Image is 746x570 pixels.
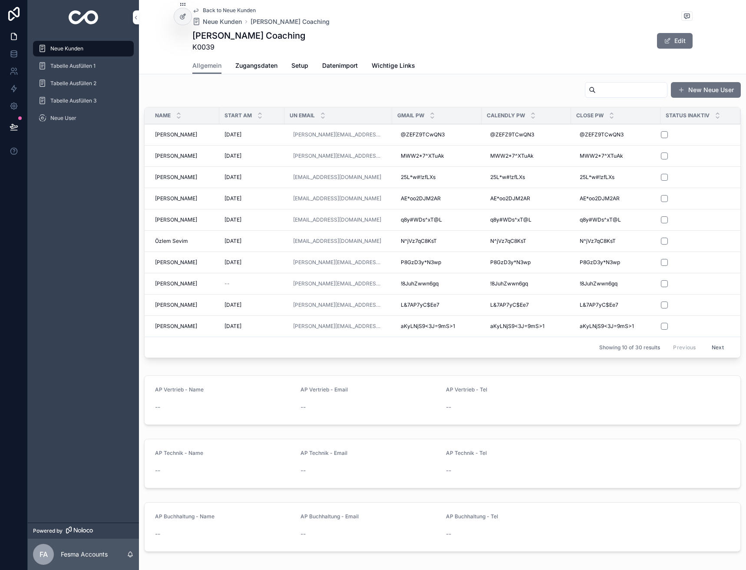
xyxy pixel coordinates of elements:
[487,149,566,163] a: MWW2*7^XTuAk
[372,61,415,70] span: Wichtige Links
[224,216,279,223] a: [DATE]
[397,277,476,291] a: !8JuhZwwn6gq
[155,450,203,456] span: AP Technik - Name
[293,259,383,266] a: [PERSON_NAME][EMAIL_ADDRESS][DOMAIN_NAME]
[490,174,525,181] span: 25L*w#!zfLXs
[224,238,279,245] a: [DATE]
[290,234,387,248] a: [EMAIL_ADDRESS][DOMAIN_NAME]
[235,58,277,75] a: Zugangsdaten
[290,112,315,119] span: UN Email
[401,131,445,138] span: @ZEFZ9TCwQN3
[446,450,487,456] span: AP Technik - Tel
[224,195,279,202] a: [DATE]
[580,195,620,202] span: AE*oo2DJM2AR
[155,386,204,393] span: AP Vertrieb - Name
[155,403,160,411] span: --
[50,115,76,122] span: Neue User
[155,466,160,475] span: --
[155,302,214,308] a: [PERSON_NAME]
[487,298,566,312] a: L&7AP7yC$Ee7
[300,466,306,475] span: --
[224,238,241,245] span: [DATE]
[224,112,252,119] span: Start am
[155,280,214,287] a: [PERSON_NAME]
[155,259,197,266] span: [PERSON_NAME]
[155,152,214,159] a: [PERSON_NAME]
[155,513,215,520] span: AP Buchhaltung - Name
[487,170,566,184] a: 25L*w#!zfLXs
[155,131,197,138] span: [PERSON_NAME]
[657,33,693,49] button: Edit
[397,170,476,184] a: 25L*w#!zfLXs
[290,170,387,184] a: [EMAIL_ADDRESS][DOMAIN_NAME]
[50,97,96,104] span: Tabelle Ausfüllen 3
[33,41,134,56] a: Neue Kunden
[293,323,383,330] a: [PERSON_NAME][EMAIL_ADDRESS][DOMAIN_NAME]
[490,323,545,330] span: aKyLNjS9<3J=9mS>1
[155,238,188,245] span: Özlem Sevim
[293,195,381,202] a: [EMAIL_ADDRESS][DOMAIN_NAME]
[401,195,441,202] span: AE*oo2DJM2AR
[192,42,305,52] span: K0039
[224,195,241,202] span: [DATE]
[300,386,348,393] span: AP Vertrieb - Email
[397,234,476,248] a: N^jVz7qC8KsT
[155,195,197,202] span: [PERSON_NAME]
[446,513,498,520] span: AP Buchhaltung - Tel
[487,112,525,119] span: Calendly Pw
[487,192,566,205] a: AE*oo2DJM2AR
[224,216,241,223] span: [DATE]
[490,216,531,223] span: q8y#WDs^xT@L
[576,170,655,184] a: 25L*w#!zfLXs
[155,238,214,245] a: Özlem Sevim
[580,152,623,159] span: MWW2*7^XTuAk
[33,76,134,91] a: Tabelle Ausfüllen 2
[224,302,279,308] a: [DATE]
[576,319,655,333] a: aKyLNjS9<3J=9mS>1
[401,302,439,308] span: L&7AP7yC$Ee7
[397,112,424,119] span: Gmail Pw
[155,174,197,181] span: [PERSON_NAME]
[446,386,487,393] span: AP Vertrieb - Tel
[397,298,476,312] a: L&7AP7yC$Ee7
[155,259,214,266] a: [PERSON_NAME]
[397,192,476,205] a: AE*oo2DJM2AR
[293,216,381,223] a: [EMAIL_ADDRESS][DOMAIN_NAME]
[291,58,308,75] a: Setup
[401,259,441,266] span: P8GzD3y*N3wp
[50,80,96,87] span: Tabelle Ausfüllen 2
[40,549,48,560] span: FA
[397,319,476,333] a: aKyLNjS9<3J=9mS>1
[224,152,279,159] a: [DATE]
[599,344,660,351] span: Showing 10 of 30 results
[155,131,214,138] a: [PERSON_NAME]
[580,259,620,266] span: P8GzD3y*N3wp
[293,174,381,181] a: [EMAIL_ADDRESS][DOMAIN_NAME]
[576,213,655,227] a: q8y#WDs^xT@L
[50,63,96,70] span: Tabelle Ausfüllen 1
[322,58,358,75] a: Datenimport
[291,61,308,70] span: Setup
[397,128,476,142] a: @ZEFZ9TCwQN3
[290,128,387,142] a: [PERSON_NAME][EMAIL_ADDRESS][DOMAIN_NAME]
[50,45,83,52] span: Neue Kunden
[401,216,442,223] span: q8y#WDs^xT@L
[446,466,451,475] span: --
[290,298,387,312] a: [PERSON_NAME][EMAIL_ADDRESS][DOMAIN_NAME]
[372,58,415,75] a: Wichtige Links
[446,403,451,411] span: --
[293,152,383,159] a: [PERSON_NAME][EMAIL_ADDRESS][DOMAIN_NAME]
[155,216,214,223] a: [PERSON_NAME]
[576,234,655,248] a: N^jVz7qC8KsT
[224,152,241,159] span: [DATE]
[580,323,634,330] span: aKyLNjS9<3J=9mS>1
[576,192,655,205] a: AE*oo2DJM2AR
[490,259,531,266] span: P8GzD3y*N3wp
[192,17,242,26] a: Neue Kunden
[251,17,330,26] span: [PERSON_NAME] Coaching
[293,302,383,308] a: [PERSON_NAME][EMAIL_ADDRESS][DOMAIN_NAME]
[33,93,134,109] a: Tabelle Ausfüllen 3
[203,17,242,26] span: Neue Kunden
[224,259,241,266] span: [DATE]
[580,302,618,308] span: L&7AP7yC$Ee7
